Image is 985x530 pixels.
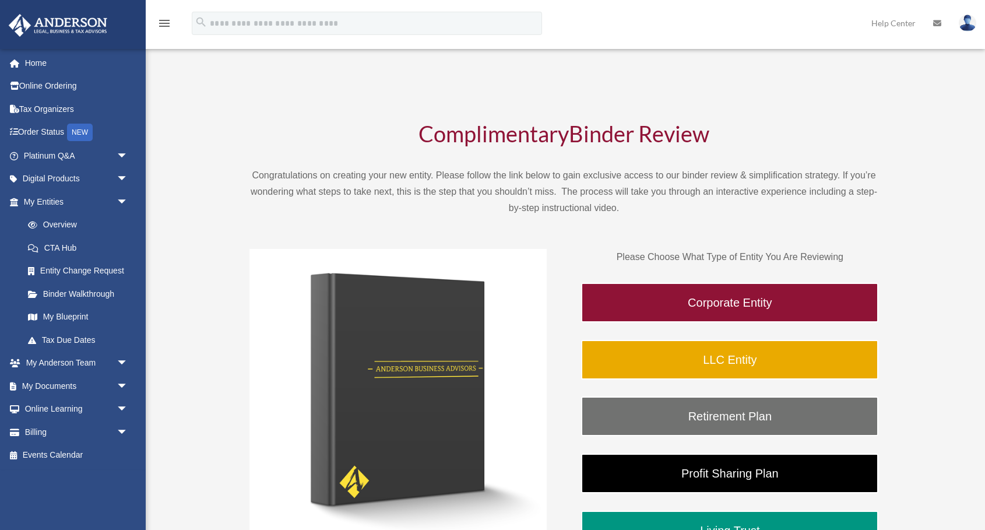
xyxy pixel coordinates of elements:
img: User Pic [959,15,976,31]
a: Tax Due Dates [16,328,146,352]
p: Congratulations on creating your new entity. Please follow the link below to gain exclusive acces... [249,167,879,216]
a: My Anderson Teamarrow_drop_down [8,352,146,375]
span: arrow_drop_down [117,190,140,214]
i: search [195,16,207,29]
p: Please Choose What Type of Entity You Are Reviewing [581,249,878,265]
a: LLC Entity [581,340,878,380]
span: arrow_drop_down [117,144,140,168]
div: NEW [67,124,93,141]
a: Billingarrow_drop_down [8,420,146,444]
a: Entity Change Request [16,259,146,283]
a: My Blueprint [16,306,146,329]
a: Online Ordering [8,75,146,98]
a: Order StatusNEW [8,121,146,145]
span: arrow_drop_down [117,352,140,375]
span: arrow_drop_down [117,420,140,444]
a: My Documentsarrow_drop_down [8,374,146,398]
a: Online Learningarrow_drop_down [8,398,146,421]
a: My Entitiesarrow_drop_down [8,190,146,213]
a: Corporate Entity [581,283,878,322]
i: menu [157,16,171,30]
a: Retirement Plan [581,396,878,436]
a: Platinum Q&Aarrow_drop_down [8,144,146,167]
span: arrow_drop_down [117,374,140,398]
a: Profit Sharing Plan [581,454,878,493]
a: Tax Organizers [8,97,146,121]
a: CTA Hub [16,236,146,259]
span: Complimentary [418,120,569,147]
img: Anderson Advisors Platinum Portal [5,14,111,37]
a: Digital Productsarrow_drop_down [8,167,146,191]
span: arrow_drop_down [117,398,140,422]
a: menu [157,20,171,30]
a: Overview [16,213,146,237]
a: Events Calendar [8,444,146,467]
span: Binder Review [569,120,709,147]
a: Home [8,51,146,75]
span: arrow_drop_down [117,167,140,191]
a: Binder Walkthrough [16,282,140,306]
